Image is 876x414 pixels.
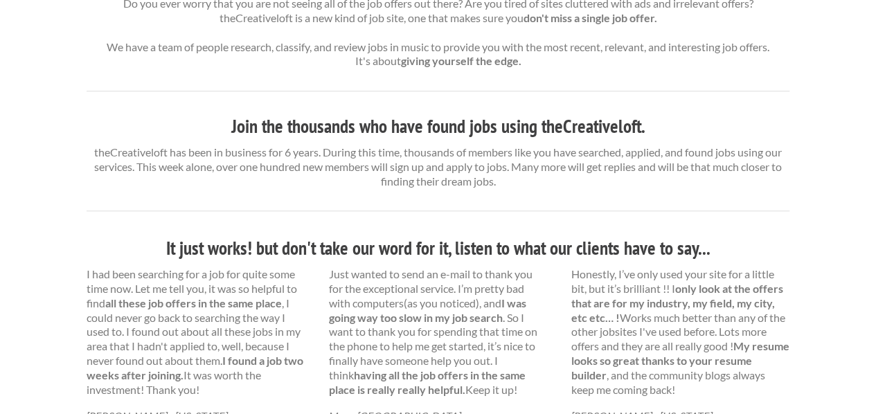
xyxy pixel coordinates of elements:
strong: giving yourself the edge. [401,54,521,67]
p: Just wanted to send an e-mail to thank you for the exceptional service. I’m pretty bad with compu... [329,267,547,397]
h3: It just works! but don't take our word for it, listen to what our clients have to say... [87,235,789,262]
h3: Join the thousands who have found jobs using theCreativeloft. [87,114,789,140]
p: theCreativeloft has been in business for 6 years. During this time, thousands of members like you... [87,145,789,188]
strong: My resume looks so great thanks to your resume builder [571,339,789,381]
strong: having all the job offers in the same place is really really helpful. [329,368,526,396]
strong: don't miss a single job offer. [524,11,657,24]
p: I had been searching for a job for quite some time now. Let me tell you, it was so helpful to fin... [87,267,305,397]
strong: I was going way too slow in my job search [329,296,526,324]
p: Honestly, I’ve only used your site for a little bit, but it’s brilliant !! I Works much better th... [571,267,789,397]
strong: only look at the offers that are for my industry, my field, my city, etc etc… ! [571,282,783,324]
strong: I found a job two weeks after joining. [87,354,303,381]
strong: all these job offers in the same place [105,296,282,309]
